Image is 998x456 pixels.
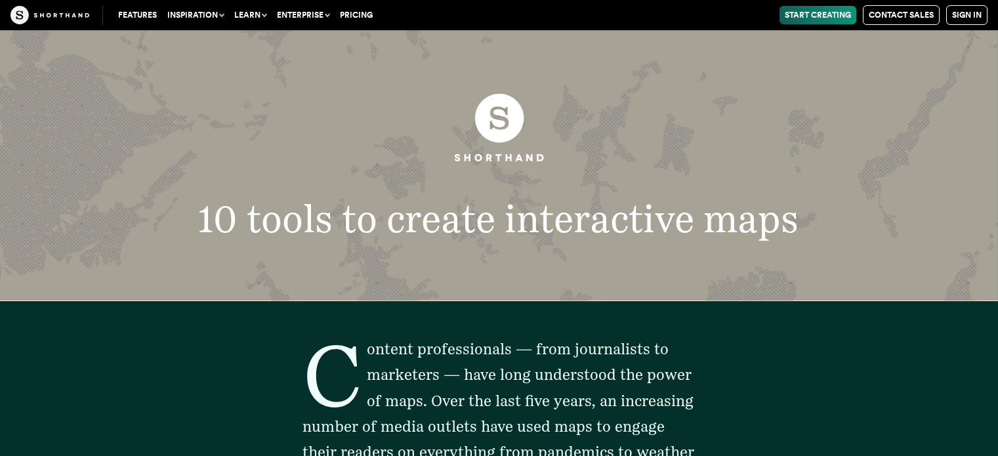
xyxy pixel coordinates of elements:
button: Enterprise [272,6,335,24]
button: Inspiration [162,6,229,24]
a: Sign in [946,5,988,25]
button: Learn [229,6,272,24]
a: Start Creating [780,6,856,24]
a: Pricing [335,6,378,24]
a: Features [113,6,162,24]
h1: 10 tools to create interactive maps [127,200,871,238]
a: Contact Sales [863,5,940,25]
img: The Craft [10,6,89,24]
